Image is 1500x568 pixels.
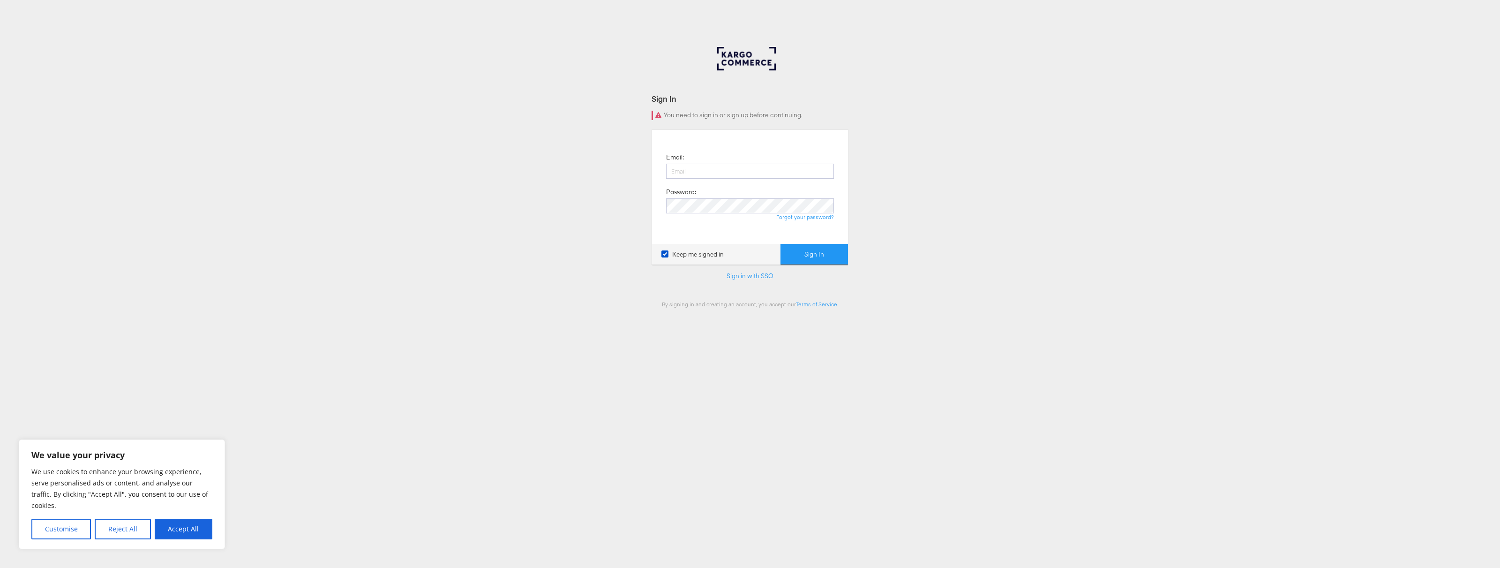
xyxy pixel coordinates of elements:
[652,93,848,104] div: Sign In
[652,111,848,120] div: You need to sign in or sign up before continuing.
[666,188,696,197] label: Password:
[796,301,837,308] a: Terms of Service
[95,519,150,539] button: Reject All
[666,164,834,179] input: Email
[666,153,684,162] label: Email:
[652,301,848,308] div: By signing in and creating an account, you accept our .
[661,250,724,259] label: Keep me signed in
[780,244,848,265] button: Sign In
[727,272,773,280] a: Sign in with SSO
[776,213,834,220] a: Forgot your password?
[31,449,212,461] p: We value your privacy
[155,519,212,539] button: Accept All
[19,439,225,549] div: We value your privacy
[31,519,91,539] button: Customise
[31,466,212,511] p: We use cookies to enhance your browsing experience, serve personalised ads or content, and analys...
